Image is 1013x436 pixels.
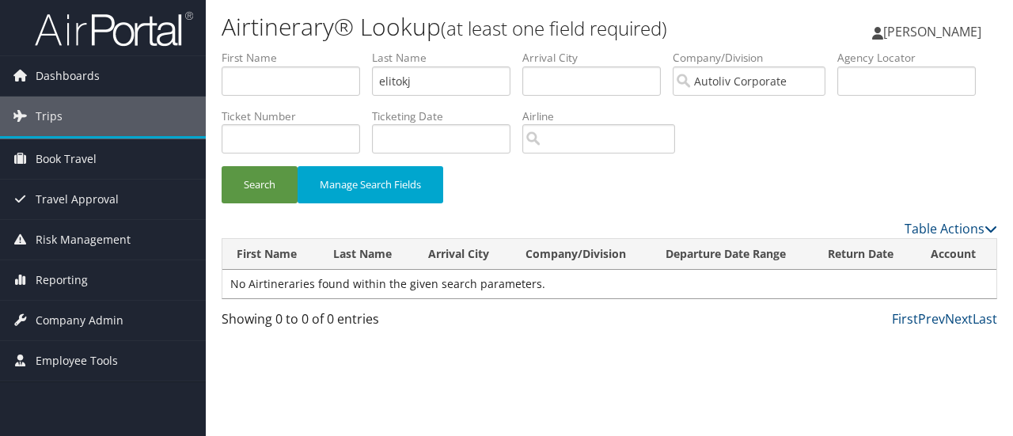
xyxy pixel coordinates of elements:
a: [PERSON_NAME] [872,8,997,55]
small: (at least one field required) [441,15,667,41]
span: Risk Management [36,220,131,260]
span: Trips [36,97,63,136]
a: Next [945,310,973,328]
th: Last Name: activate to sort column ascending [319,239,414,270]
label: Last Name [372,50,522,66]
th: Company/Division [511,239,652,270]
span: Dashboards [36,56,100,96]
span: [PERSON_NAME] [883,23,981,40]
th: Arrival City: activate to sort column ascending [414,239,511,270]
a: First [892,310,918,328]
label: Airline [522,108,687,124]
button: Search [222,166,298,203]
th: Return Date: activate to sort column ascending [814,239,916,270]
span: Book Travel [36,139,97,179]
th: First Name: activate to sort column ascending [222,239,319,270]
img: airportal-logo.png [35,10,193,47]
a: Last [973,310,997,328]
h1: Airtinerary® Lookup [222,10,738,44]
span: Travel Approval [36,180,119,219]
label: Ticket Number [222,108,372,124]
label: Arrival City [522,50,673,66]
a: Prev [918,310,945,328]
span: Company Admin [36,301,123,340]
button: Manage Search Fields [298,166,443,203]
span: Employee Tools [36,341,118,381]
td: No Airtineraries found within the given search parameters. [222,270,996,298]
label: Agency Locator [837,50,988,66]
th: Departure Date Range: activate to sort column ascending [651,239,814,270]
th: Account: activate to sort column ascending [916,239,996,270]
a: Table Actions [905,220,997,237]
label: Ticketing Date [372,108,522,124]
label: Company/Division [673,50,837,66]
span: Reporting [36,260,88,300]
label: First Name [222,50,372,66]
div: Showing 0 to 0 of 0 entries [222,309,398,336]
